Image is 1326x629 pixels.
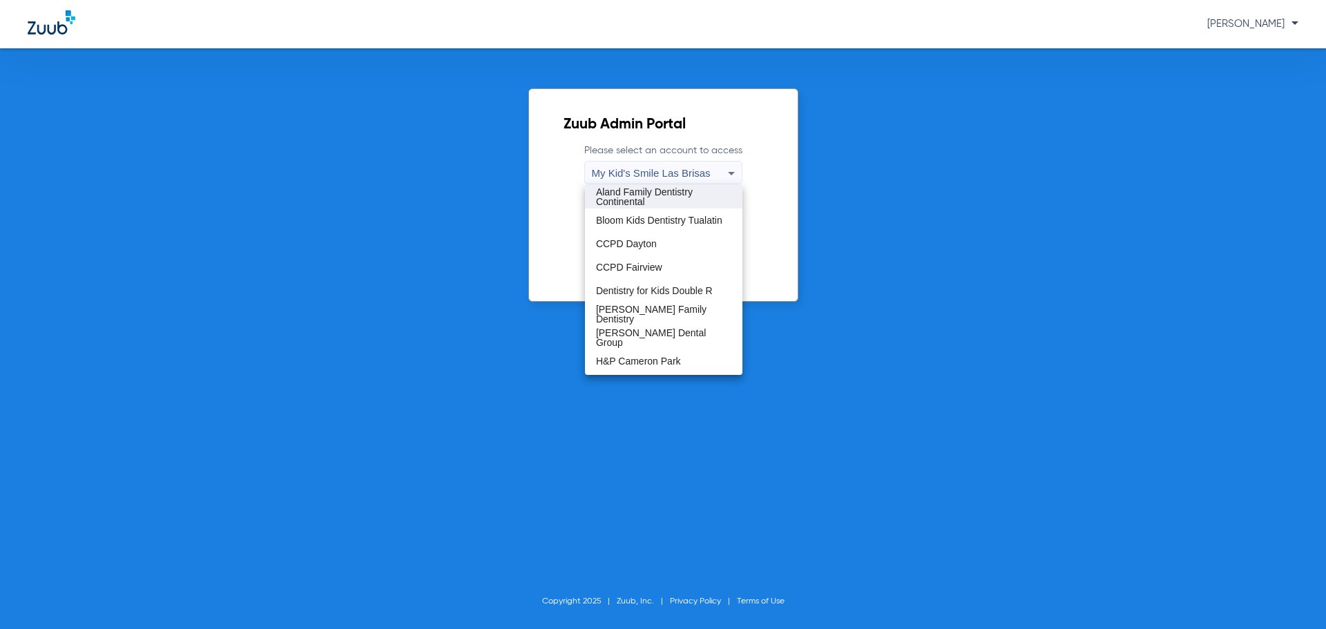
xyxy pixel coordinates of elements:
[596,215,722,225] span: Bloom Kids Dentistry Tualatin
[596,356,681,366] span: H&P Cameron Park
[596,304,731,324] span: [PERSON_NAME] Family Dentistry
[596,328,731,347] span: [PERSON_NAME] Dental Group
[596,286,713,296] span: Dentistry for Kids Double R
[596,187,731,206] span: Aland Family Dentistry Continental
[596,262,662,272] span: CCPD Fairview
[596,239,657,249] span: CCPD Dayton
